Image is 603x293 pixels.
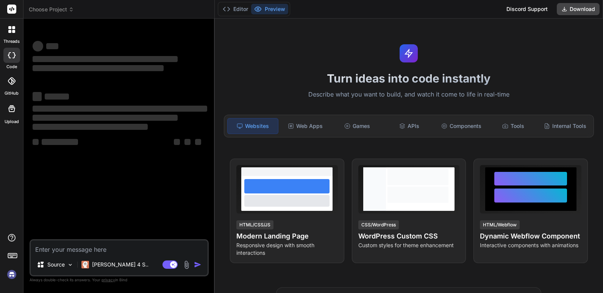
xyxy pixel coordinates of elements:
span: privacy [102,277,115,282]
button: Editor [220,4,251,14]
div: Discord Support [502,3,552,15]
button: Download [557,3,600,15]
div: Internal Tools [540,118,591,134]
div: Web Apps [280,118,330,134]
h1: Turn ideas into code instantly [219,72,598,85]
span: Choose Project [29,6,74,13]
img: icon [194,261,202,268]
span: ‌ [33,106,207,112]
button: Preview [251,4,288,14]
span: ‌ [33,56,178,62]
span: ‌ [174,139,180,145]
img: Claude 4 Sonnet [81,261,89,268]
p: Describe what you want to build, and watch it come to life in real-time [219,90,598,100]
p: Interactive components with animations [480,242,581,249]
div: HTML/CSS/JS [236,220,273,229]
span: ‌ [45,94,69,100]
label: Upload [5,118,19,125]
img: attachment [182,260,191,269]
div: Websites [227,118,278,134]
span: ‌ [33,115,178,121]
h4: Dynamic Webflow Component [480,231,581,242]
p: Source [47,261,65,268]
p: [PERSON_NAME] 4 S.. [92,261,148,268]
div: CSS/WordPress [358,220,399,229]
label: GitHub [5,90,19,97]
div: Tools [488,118,538,134]
span: ‌ [46,43,58,49]
label: code [6,64,17,70]
span: ‌ [33,139,39,145]
p: Responsive design with smooth interactions [236,242,338,257]
p: Custom styles for theme enhancement [358,242,460,249]
span: ‌ [184,139,191,145]
label: threads [3,38,20,45]
span: ‌ [195,139,201,145]
img: signin [5,268,18,281]
span: ‌ [33,124,148,130]
span: ‌ [33,92,42,101]
div: Components [436,118,486,134]
h4: WordPress Custom CSS [358,231,460,242]
img: Pick Models [67,262,73,268]
div: APIs [384,118,434,134]
h4: Modern Landing Page [236,231,338,242]
div: Games [332,118,382,134]
p: Always double-check its answers. Your in Bind [30,276,209,284]
span: ‌ [33,41,43,51]
span: ‌ [42,139,78,145]
div: HTML/Webflow [480,220,520,229]
span: ‌ [33,65,164,71]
